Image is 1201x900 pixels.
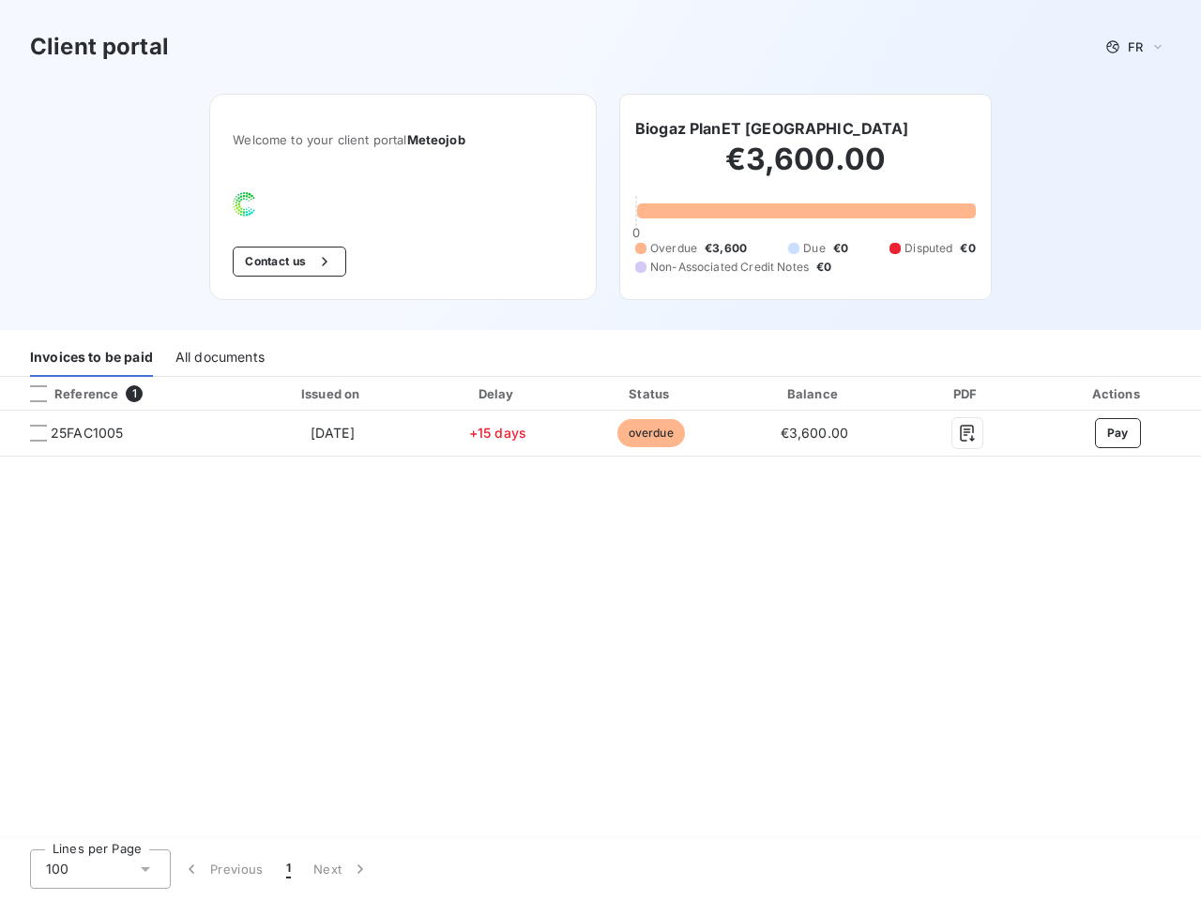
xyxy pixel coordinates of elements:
h3: Client portal [30,30,169,64]
span: €0 [833,240,848,257]
button: 1 [275,849,302,889]
span: €0 [816,259,831,276]
span: FR [1128,39,1143,54]
button: Contact us [233,247,346,277]
span: Disputed [905,240,952,257]
span: +15 days [469,425,526,441]
span: Meteojob [407,132,465,147]
div: Delay [426,384,569,403]
span: 0 [632,225,640,240]
button: Next [302,849,381,889]
div: Issued on [246,384,418,403]
div: PDF [904,384,1031,403]
span: 1 [286,860,291,878]
div: Balance [733,384,895,403]
span: Overdue [650,240,697,257]
img: Company logo [233,192,353,217]
span: 25FAC1005 [51,424,123,442]
span: €3,600 [705,240,747,257]
span: Non-Associated Credit Notes [650,259,809,276]
span: Due [803,240,825,257]
button: Pay [1095,418,1141,448]
span: [DATE] [311,425,355,441]
span: €0 [960,240,975,257]
div: Invoices to be paid [30,337,153,377]
div: All documents [175,337,265,377]
span: overdue [617,419,685,447]
h6: Biogaz PlanET [GEOGRAPHIC_DATA] [635,117,909,140]
span: 1 [126,385,143,402]
button: Previous [171,849,275,889]
span: Welcome to your client portal [233,132,573,147]
div: Status [576,384,725,403]
div: Actions [1038,384,1197,403]
h2: €3,600.00 [635,141,976,197]
div: Reference [15,385,118,402]
span: €3,600.00 [781,425,848,441]
span: 100 [46,860,68,878]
